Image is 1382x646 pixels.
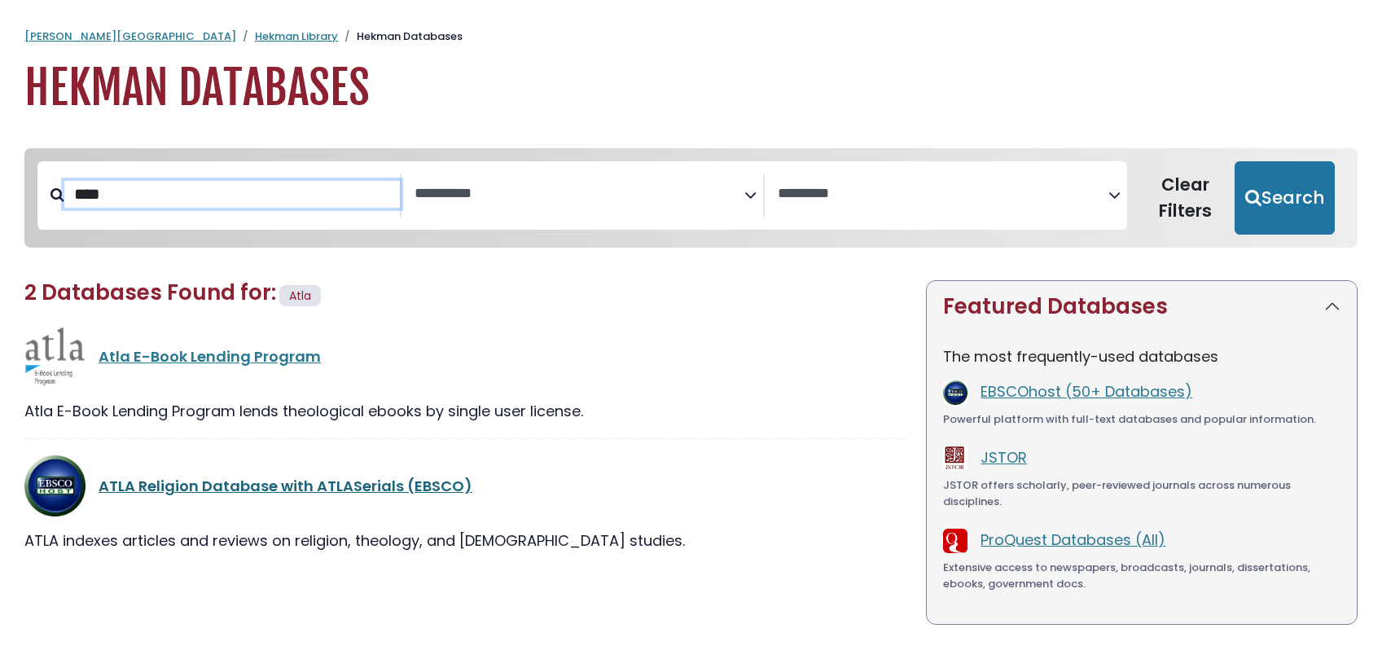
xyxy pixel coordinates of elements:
[927,281,1357,332] button: Featured Databases
[1235,161,1335,235] button: Submit for Search Results
[415,186,745,203] textarea: Search
[778,186,1108,203] textarea: Search
[338,29,463,45] li: Hekman Databases
[24,400,906,422] div: Atla E-Book Lending Program lends theological ebooks by single user license.
[99,346,321,367] a: Atla E-Book Lending Program
[99,476,472,496] a: ATLA Religion Database with ATLASerials (EBSCO)
[1137,161,1235,235] button: Clear Filters
[24,278,276,307] span: 2 Databases Found for:
[255,29,338,44] a: Hekman Library
[981,381,1192,402] a: EBSCOhost (50+ Databases)
[24,61,1358,116] h1: Hekman Databases
[64,181,400,208] input: Search database by title or keyword
[24,148,1358,248] nav: Search filters
[943,560,1340,591] div: Extensive access to newspapers, broadcasts, journals, dissertations, ebooks, government docs.
[24,29,1358,45] nav: breadcrumb
[289,288,311,304] span: Atla
[943,345,1340,367] p: The most frequently-used databases
[981,447,1027,468] a: JSTOR
[24,29,236,44] a: [PERSON_NAME][GEOGRAPHIC_DATA]
[943,411,1340,428] div: Powerful platform with full-text databases and popular information.
[981,530,1165,550] a: ProQuest Databases (All)
[943,477,1340,509] div: JSTOR offers scholarly, peer-reviewed journals across numerous disciplines.
[24,530,906,552] div: ATLA indexes articles and reviews on religion, theology, and [DEMOGRAPHIC_DATA] studies.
